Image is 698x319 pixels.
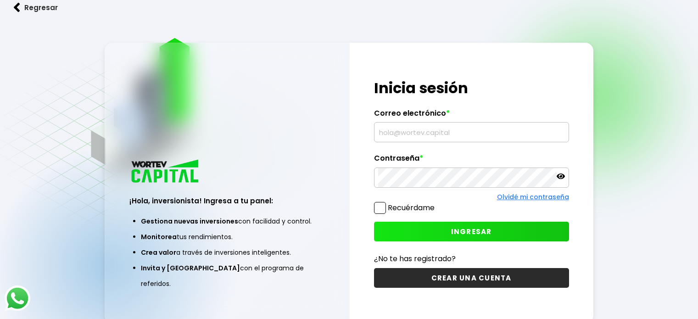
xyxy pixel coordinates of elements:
label: Contraseña [374,154,569,168]
a: ¿No te has registrado?CREAR UNA CUENTA [374,253,569,288]
img: flecha izquierda [14,3,20,12]
button: INGRESAR [374,222,569,241]
p: ¿No te has registrado? [374,253,569,264]
li: a través de inversiones inteligentes. [141,245,313,260]
span: Gestiona nuevas inversiones [141,217,238,226]
h1: Inicia sesión [374,77,569,99]
h3: ¡Hola, inversionista! Ingresa a tu panel: [129,196,324,206]
li: con el programa de referidos. [141,260,313,291]
label: Correo electrónico [374,109,569,123]
input: hola@wortev.capital [378,123,565,142]
label: Recuérdame [388,202,435,213]
li: con facilidad y control. [141,213,313,229]
li: tus rendimientos. [141,229,313,245]
span: Invita y [GEOGRAPHIC_DATA] [141,263,240,273]
img: logo_wortev_capital [129,158,202,185]
span: Crea valor [141,248,176,257]
span: Monitorea [141,232,177,241]
img: logos_whatsapp-icon.242b2217.svg [5,285,30,311]
a: Olvidé mi contraseña [497,192,569,201]
button: CREAR UNA CUENTA [374,268,569,288]
span: INGRESAR [451,227,492,236]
